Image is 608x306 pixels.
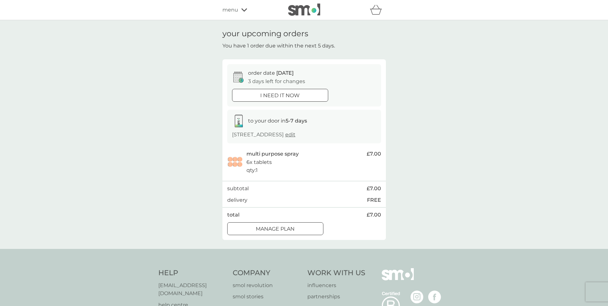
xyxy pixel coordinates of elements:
a: smol stories [233,293,301,301]
span: to your door in [248,118,307,124]
a: partnerships [307,293,365,301]
span: £7.00 [367,150,381,158]
span: £7.00 [367,184,381,193]
p: subtotal [227,184,249,193]
h1: your upcoming orders [222,29,308,38]
p: You have 1 order due within the next 5 days. [222,42,335,50]
span: £7.00 [367,211,381,219]
p: Manage plan [256,225,295,233]
h4: Company [233,268,301,278]
span: [DATE] [276,70,294,76]
h4: Help [158,268,227,278]
p: 6x tablets [246,158,272,166]
img: smol [288,4,320,16]
a: [EMAIL_ADDRESS][DOMAIN_NAME] [158,281,227,298]
p: 3 days left for changes [248,77,305,86]
p: multi purpose spray [246,150,299,158]
div: basket [370,4,386,16]
p: total [227,211,239,219]
img: visit the smol Instagram page [411,291,423,303]
img: visit the smol Facebook page [428,291,441,303]
a: edit [285,132,296,138]
h4: Work With Us [307,268,365,278]
a: smol revolution [233,281,301,290]
p: order date [248,69,294,77]
p: i need it now [260,91,300,100]
button: i need it now [232,89,328,102]
button: Manage plan [227,222,323,235]
span: menu [222,6,238,14]
p: delivery [227,196,247,204]
img: smol [382,268,414,290]
p: [STREET_ADDRESS] [232,131,296,139]
p: qty : 1 [246,166,258,174]
a: influencers [307,281,365,290]
p: FREE [367,196,381,204]
strong: 5-7 days [286,118,307,124]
